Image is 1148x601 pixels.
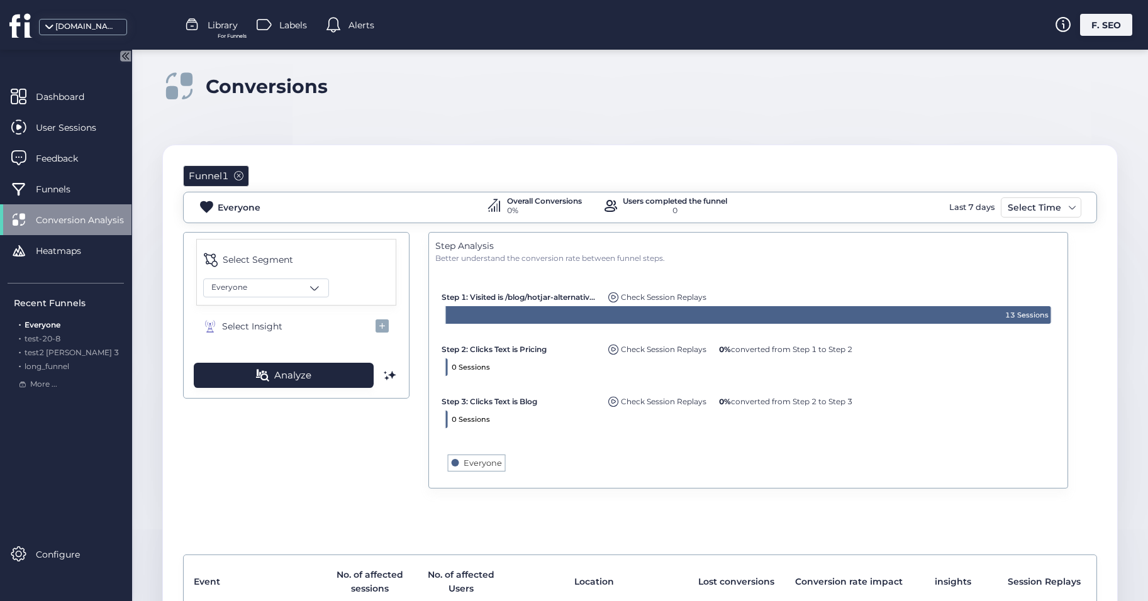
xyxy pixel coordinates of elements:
div: 0% converted from Step 2 to Step 3 [716,390,855,407]
div: [DOMAIN_NAME] [55,21,118,33]
button: Analyze [194,363,374,388]
button: Select Segment [197,246,396,273]
span: No. of affected Users [418,568,503,595]
div: Select Time [1005,200,1064,215]
span: Check Session Replays [621,292,706,302]
div: Replays of user dropping [605,285,710,303]
div: Replays of user dropping [605,390,710,407]
text: 0 Sessions [452,415,490,424]
span: Everyone [25,320,60,329]
span: User Sessions [36,121,115,135]
span: . [19,317,21,329]
div: Step Analysis [435,239,1061,253]
div: Everyone [218,201,260,214]
div: Conversions [206,75,328,98]
span: Select Segment [223,253,293,267]
span: Location [574,575,614,588]
span: Labels [279,18,307,32]
div: Replays of user dropping [605,338,710,355]
span: Session Replays [1008,575,1081,588]
span: converted from Step 1 to Step 2 [719,345,852,354]
text: Everyone [464,458,502,468]
span: Alerts [348,18,374,32]
span: Dashboard [36,90,103,104]
span: Heatmaps [36,244,100,258]
div: Users completed the funnel [623,197,727,205]
div: Overall Conversions [507,197,582,205]
span: Funnel1 [189,168,229,184]
span: For Funnels [218,32,247,40]
span: long_funnel [25,361,69,371]
span: Library [208,18,238,32]
span: insights [935,575,971,588]
span: test-20-8 [25,334,60,343]
span: Step 2: Clicks Text is Pricing [442,345,547,354]
span: Lost conversions [698,575,774,588]
text: 0 Sessions [452,363,490,372]
div: 0% [507,205,582,217]
span: Configure [36,548,99,561]
span: Check Session Replays [621,345,706,354]
div: Recent Funnels [14,296,124,310]
div: Better understand the conversion rate between funnel steps. [435,253,1061,265]
span: Funnels [36,182,89,196]
div: Step 3: Clicks Text is Blog [442,390,599,407]
b: 0% [719,345,731,354]
b: 0% [719,397,731,406]
span: Conversion Analysis [36,213,143,227]
span: . [19,359,21,371]
div: 0 [623,205,727,217]
span: Feedback [36,152,97,165]
span: Step 3: Clicks Text is Blog [442,397,537,406]
span: More ... [30,378,57,390]
span: converted from Step 2 to Step 3 [719,397,852,406]
div: Step 2: Clicks Text is Pricing [442,338,599,355]
div: Last 7 days [946,197,998,218]
span: test2 [PERSON_NAME] 3 [25,348,119,357]
div: Step 1: Visited is /blog/hotjar-alternatives/ [442,286,599,303]
span: Select Insight [222,319,282,333]
span: Step 1: Visited is /blog/hotjar-alternatives/ [442,292,596,302]
span: No. of affected sessions [327,568,412,595]
span: . [19,331,21,343]
span: . [19,345,21,357]
text: 13 Sessions [1006,311,1049,319]
span: Analyze [274,368,311,383]
span: Event [194,575,220,588]
span: Everyone [211,282,247,294]
div: 0% converted from Step 1 to Step 2 [716,338,855,355]
button: Select Insight [196,312,396,341]
span: Conversion rate impact [795,575,903,588]
div: F. SEO [1080,14,1132,36]
span: Check Session Replays [621,397,706,406]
